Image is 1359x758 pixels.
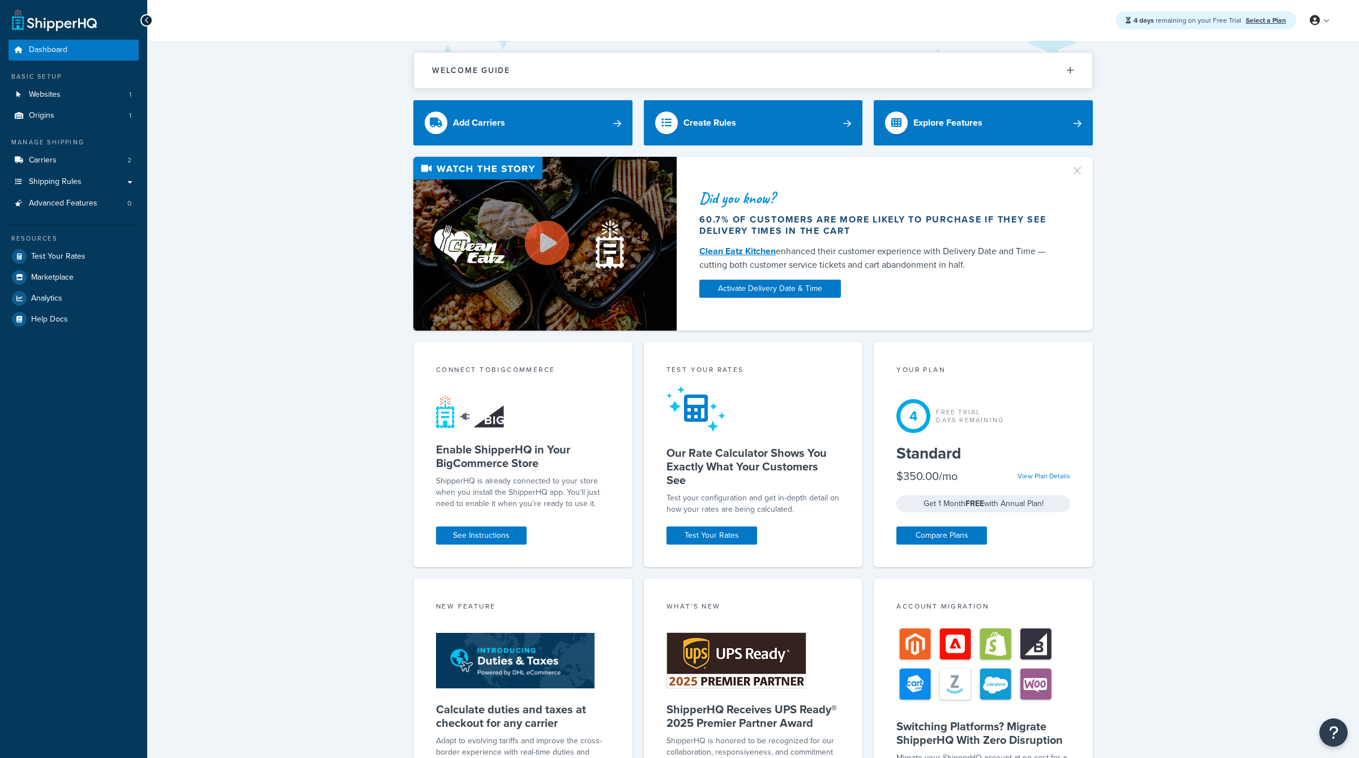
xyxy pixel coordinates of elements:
span: Carriers [29,156,57,165]
span: remaining on your Free Trial [1134,15,1243,25]
strong: 4 days [1134,15,1154,25]
span: Dashboard [29,45,67,55]
span: Test Your Rates [31,252,86,262]
span: Advanced Features [29,199,97,208]
button: Welcome Guide [414,53,1092,88]
img: connect-shq-bc-71769feb.svg [436,395,507,429]
a: Select a Plan [1246,15,1286,25]
div: Add Carriers [453,115,505,131]
div: Your Plan [896,365,1070,378]
h5: Our Rate Calculator Shows You Exactly What Your Customers See [666,446,840,487]
div: Resources [8,234,139,243]
button: Open Resource Center [1319,718,1348,747]
a: Origins1 [8,105,139,126]
span: 0 [127,199,131,208]
a: Add Carriers [413,100,633,145]
a: Explore Features [874,100,1093,145]
div: Test your rates [666,365,840,378]
div: What's New [666,601,840,614]
h5: ShipperHQ Receives UPS Ready® 2025 Premier Partner Award [666,703,840,730]
h5: Switching Platforms? Migrate ShipperHQ With Zero Disruption [896,720,1070,747]
a: Test Your Rates [666,526,757,545]
li: Websites [8,84,139,105]
span: Shipping Rules [29,177,82,187]
span: 1 [129,111,131,121]
div: enhanced their customer experience with Delivery Date and Time — cutting both customer service ti... [699,245,1057,272]
strong: FREE [965,498,984,509]
span: Analytics [31,294,62,303]
li: Carriers [8,150,139,171]
a: Compare Plans [896,526,987,545]
h2: Welcome Guide [432,66,510,75]
li: Origins [8,105,139,126]
div: Test your configuration and get in-depth detail on how your rates are being calculated. [666,493,840,515]
span: 1 [129,90,131,100]
a: Activate Delivery Date & Time [699,280,841,298]
div: Account Migration [896,601,1070,614]
a: See Instructions [436,526,527,545]
div: Manage Shipping [8,138,139,147]
a: Advanced Features0 [8,193,139,214]
a: Carriers2 [8,150,139,171]
a: Marketplace [8,267,139,288]
div: 60.7% of customers are more likely to purchase if they see delivery times in the cart [699,214,1057,237]
a: Analytics [8,288,139,309]
img: Video thumbnail [413,157,677,331]
h5: Enable ShipperHQ in Your BigCommerce Store [436,443,610,470]
div: 4 [896,399,930,433]
span: Websites [29,90,61,100]
span: 2 [127,156,131,165]
a: Test Your Rates [8,246,139,267]
a: Help Docs [8,309,139,329]
p: ShipperHQ is already connected to your store when you install the ShipperHQ app. You'll just need... [436,476,610,509]
div: Explore Features [913,115,982,131]
span: Origins [29,111,54,121]
h5: Standard [896,444,1070,462]
div: Basic Setup [8,72,139,82]
a: Websites1 [8,84,139,105]
a: Create Rules [644,100,863,145]
div: New Feature [436,601,610,614]
div: Create Rules [683,115,736,131]
li: Advanced Features [8,193,139,214]
h5: Calculate duties and taxes at checkout for any carrier [436,703,610,730]
div: $350.00/mo [896,468,958,484]
div: Free Trial Days Remaining [936,408,1004,424]
div: Get 1 Month with Annual Plan! [896,495,1070,512]
div: Did you know? [699,190,1057,206]
a: View Plan Details [1018,471,1070,481]
a: Clean Eatz Kitchen [699,245,776,258]
div: Connect to BigCommerce [436,365,610,378]
span: Marketplace [31,273,74,282]
a: Dashboard [8,40,139,61]
a: Shipping Rules [8,172,139,192]
span: Help Docs [31,315,68,324]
